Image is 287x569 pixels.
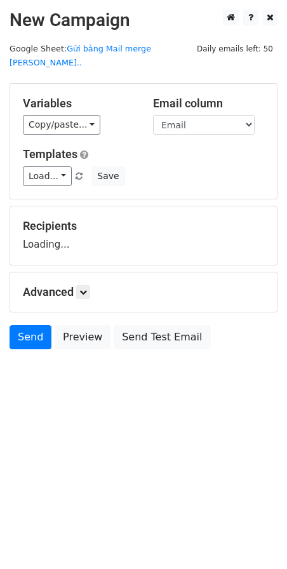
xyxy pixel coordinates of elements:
[10,325,51,349] a: Send
[10,44,151,68] a: Gửi bằng Mail merge [PERSON_NAME]..
[23,285,264,299] h5: Advanced
[192,42,277,56] span: Daily emails left: 50
[192,44,277,53] a: Daily emails left: 50
[55,325,110,349] a: Preview
[10,10,277,31] h2: New Campaign
[23,219,264,252] div: Loading...
[23,166,72,186] a: Load...
[23,97,134,110] h5: Variables
[153,97,264,110] h5: Email column
[23,219,264,233] h5: Recipients
[91,166,124,186] button: Save
[23,147,77,161] a: Templates
[10,44,151,68] small: Google Sheet:
[114,325,210,349] a: Send Test Email
[23,115,100,135] a: Copy/paste...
